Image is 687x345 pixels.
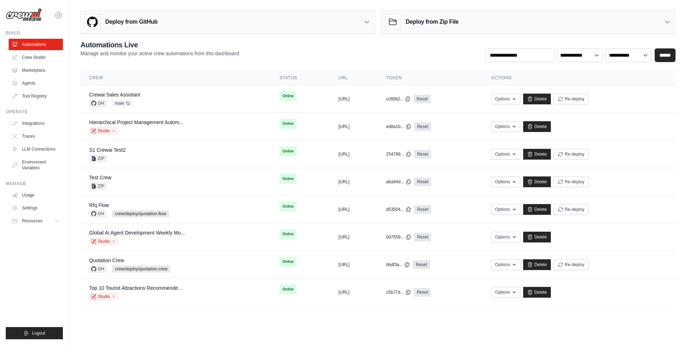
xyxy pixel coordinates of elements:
[271,71,330,85] th: Status
[280,146,296,156] span: Online
[280,229,296,239] span: Online
[280,202,296,212] span: Online
[414,178,431,186] a: Reset
[491,287,520,298] button: Options
[89,183,107,190] span: ZIP
[280,119,296,129] span: Online
[554,149,589,160] button: Re-deploy
[386,207,411,212] button: d53504...
[554,204,589,215] button: Re-deploy
[9,202,63,214] a: Settings
[523,259,551,270] a: Delete
[330,71,378,85] th: URL
[89,119,183,125] a: Hierarchical Project Management Autom...
[80,40,240,50] h2: Automations Live
[414,122,431,131] a: Reset
[491,204,520,215] button: Options
[280,257,296,267] span: Online
[386,289,411,295] button: c5b77d...
[523,94,551,104] a: Delete
[491,94,520,104] button: Options
[280,91,296,101] span: Online
[491,176,520,187] button: Options
[105,18,157,26] h3: Deploy from GitHub
[554,94,589,104] button: Re-deploy
[9,77,63,89] a: Agents
[9,189,63,201] a: Usage
[89,100,106,107] span: GH
[491,121,520,132] button: Options
[6,109,63,115] div: Operate
[89,175,111,180] a: Test Crew
[523,149,551,160] a: Delete
[112,265,170,273] span: crew/deploy/quotation-crew
[89,210,106,217] span: GH
[89,155,107,162] span: ZIP
[112,100,133,107] span: main
[112,210,169,217] span: crew/deploy/quotation-flow
[32,330,45,336] span: Logout
[523,232,551,242] a: Delete
[386,151,411,157] button: 254789...
[89,147,126,153] a: S1 Crewai Test2
[9,39,63,50] a: Automations
[89,238,118,245] a: Studio
[386,234,411,240] button: 0d7559...
[491,149,520,160] button: Options
[414,95,430,103] a: Reset
[22,218,42,224] span: Resources
[9,156,63,174] a: Environment Variables
[280,284,296,294] span: Online
[386,262,410,268] button: bbdf3a...
[9,143,63,155] a: LLM Connections
[414,150,431,159] a: Reset
[9,215,63,227] button: Resources
[523,121,551,132] a: Delete
[85,15,100,29] img: GitHub Logo
[89,285,182,291] a: Top 10 Tourist Attractions Recommende...
[6,8,42,22] img: Logo
[89,230,185,236] a: Global Ai Agent Development Weekly Mo...
[6,327,63,339] button: Logout
[9,52,63,63] a: Crew Studio
[280,174,296,184] span: Online
[378,71,483,85] th: Token
[414,288,431,297] a: Reset
[414,233,431,241] a: Reset
[413,260,430,269] a: Reset
[9,118,63,129] a: Integrations
[89,293,118,300] a: Studio
[523,204,551,215] a: Delete
[491,232,520,242] button: Options
[523,176,551,187] a: Delete
[89,202,109,208] a: Rfq Flow
[89,92,140,98] a: Crewai Sales Assistant
[80,50,240,57] p: Manage and monitor your active crew automations from this dashboard.
[80,71,271,85] th: Crew
[386,124,411,129] button: ed8a1b...
[89,265,106,273] span: GH
[89,127,118,134] a: Studio
[554,259,589,270] button: Re-deploy
[386,179,411,185] button: a6a94d...
[491,259,520,270] button: Options
[406,18,458,26] h3: Deploy from Zip File
[6,181,63,186] div: Manage
[554,176,589,187] button: Re-deploy
[9,131,63,142] a: Traces
[386,96,411,102] button: cc80b2...
[9,90,63,102] a: Tool Registry
[9,65,63,76] a: Marketplace
[523,287,551,298] a: Delete
[483,71,676,85] th: Actions
[414,205,431,214] a: Reset
[89,257,124,263] a: Quotation Crew
[6,30,63,36] div: Build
